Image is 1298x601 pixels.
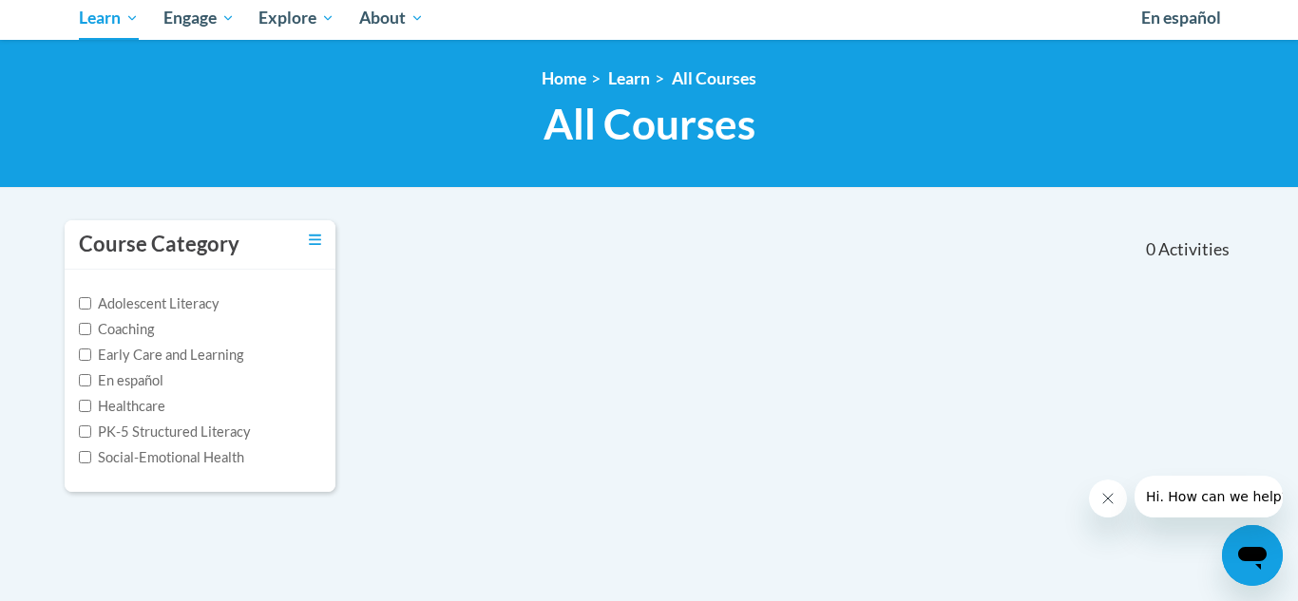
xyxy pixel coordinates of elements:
input: Checkbox for Options [79,374,91,386]
span: 0 [1146,239,1155,260]
input: Checkbox for Options [79,297,91,310]
label: Healthcare [79,396,165,417]
span: Learn [79,7,139,29]
a: Home [542,68,586,88]
input: Checkbox for Options [79,451,91,463]
a: All Courses [672,68,756,88]
h3: Course Category [79,230,239,259]
input: Checkbox for Options [79,323,91,335]
span: Explore [258,7,334,29]
label: Coaching [79,319,154,340]
span: All Courses [544,99,755,149]
label: Adolescent Literacy [79,293,220,314]
iframe: Button to launch messaging window [1222,525,1283,586]
span: Activities [1158,239,1230,260]
input: Checkbox for Options [79,425,91,438]
label: En español [79,370,163,391]
a: Learn [608,68,650,88]
span: About [359,7,424,29]
input: Checkbox for Options [79,400,91,412]
span: Hi. How can we help? [11,13,154,28]
iframe: Close message [1089,479,1127,517]
label: Social-Emotional Health [79,447,244,468]
iframe: Message from company [1135,476,1283,517]
span: En español [1141,8,1221,28]
span: Engage [163,7,235,29]
input: Checkbox for Options [79,348,91,361]
label: Early Care and Learning [79,345,243,366]
label: PK-5 Structured Literacy [79,422,251,442]
a: Toggle collapse [309,230,321,251]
